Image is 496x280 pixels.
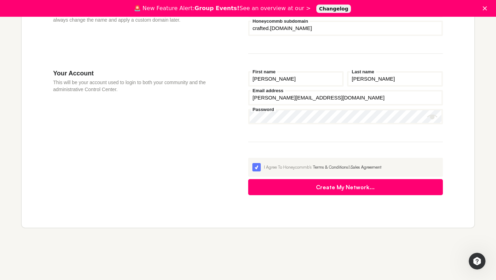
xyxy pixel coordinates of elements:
input: Email address [248,90,443,105]
label: Last name [350,69,376,74]
div: I Agree To Honeycommb's & [264,164,439,170]
div: 🚨 New Feature Alert: See an overview at our > [134,5,311,12]
input: your-subdomain.honeycommb.com [248,21,443,36]
a: Sales Agreement [351,164,381,170]
iframe: Intercom live chat [469,253,486,270]
b: Group Events! [195,5,240,12]
button: Create My Network... [248,179,443,195]
input: Last name [347,71,443,87]
p: This will be your account used to login to both your community and the administrative Control Cen... [53,79,206,93]
h3: Your Account [53,69,206,77]
a: Terms & Conditions [313,164,348,170]
label: First name [251,69,278,74]
label: Email address [251,88,285,93]
div: Close [483,6,490,10]
a: Changelog [316,5,351,13]
label: Password [251,107,276,112]
input: First name [248,71,344,87]
label: Honeycommb subdomain [251,19,310,23]
button: Show password [427,112,438,122]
